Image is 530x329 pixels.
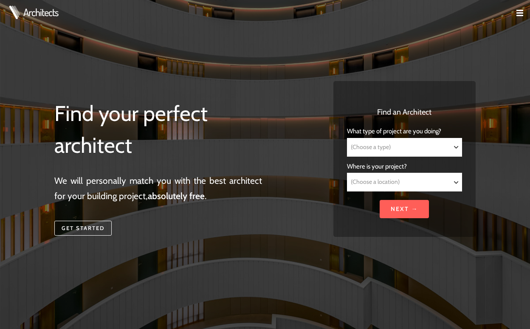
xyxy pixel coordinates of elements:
span: What type of project are you doing? [347,127,441,135]
a: Architects [23,7,58,17]
h3: Find an Architect [347,107,462,118]
strong: absolutely free [148,191,205,201]
span: Where is your project? [347,163,407,170]
p: We will personally match you with the best architect for your building project, . [54,173,262,203]
h1: Find your perfect architect [54,98,262,162]
input: Next → [380,200,429,218]
img: Architects [7,6,22,19]
a: Get started [54,221,112,236]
